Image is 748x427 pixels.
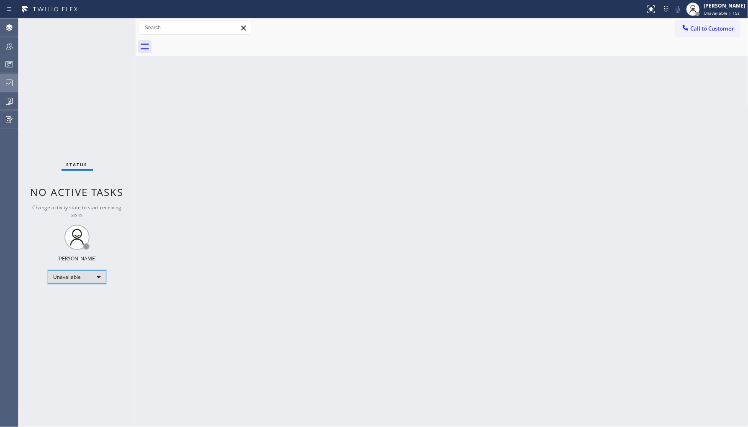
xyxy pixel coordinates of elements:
span: Unavailable | 15s [704,10,740,16]
span: Call to Customer [691,25,735,32]
div: [PERSON_NAME] [57,255,97,262]
span: Change activity state to start receiving tasks. [33,204,122,218]
div: Unavailable [48,270,106,284]
span: No active tasks [31,185,124,199]
button: Call to Customer [676,21,740,36]
input: Search [139,21,251,34]
button: Mute [672,3,684,15]
span: Status [67,162,88,167]
div: [PERSON_NAME] [704,2,745,9]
